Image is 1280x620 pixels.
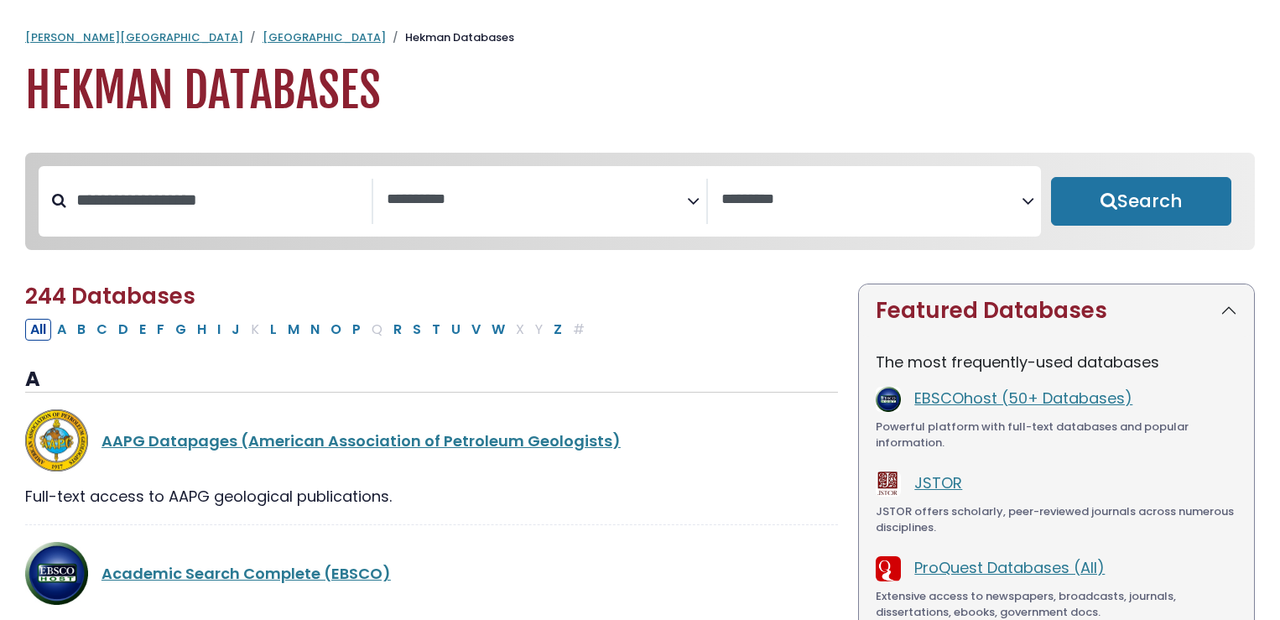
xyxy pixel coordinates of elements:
[347,319,366,341] button: Filter Results P
[101,563,391,584] a: Academic Search Complete (EBSCO)
[152,319,169,341] button: Filter Results F
[91,319,112,341] button: Filter Results C
[466,319,486,341] button: Filter Results V
[263,29,386,45] a: [GEOGRAPHIC_DATA]
[325,319,346,341] button: Filter Results O
[25,29,243,45] a: [PERSON_NAME][GEOGRAPHIC_DATA]
[387,191,687,209] textarea: Search
[52,319,71,341] button: Filter Results A
[914,472,962,493] a: JSTOR
[72,319,91,341] button: Filter Results B
[427,319,445,341] button: Filter Results T
[283,319,304,341] button: Filter Results M
[66,186,372,214] input: Search database by title or keyword
[1051,177,1231,226] button: Submit for Search Results
[25,318,591,339] div: Alpha-list to filter by first letter of database name
[25,485,838,508] div: Full-text access to AAPG geological publications.
[113,319,133,341] button: Filter Results D
[876,503,1237,536] div: JSTOR offers scholarly, peer-reviewed journals across numerous disciplines.
[25,63,1255,119] h1: Hekman Databases
[549,319,567,341] button: Filter Results Z
[134,319,151,341] button: Filter Results E
[170,319,191,341] button: Filter Results G
[487,319,510,341] button: Filter Results W
[25,367,838,393] h3: A
[25,29,1255,46] nav: breadcrumb
[386,29,514,46] li: Hekman Databases
[721,191,1022,209] textarea: Search
[876,419,1237,451] div: Powerful platform with full-text databases and popular information.
[446,319,466,341] button: Filter Results U
[101,430,621,451] a: AAPG Datapages (American Association of Petroleum Geologists)
[859,284,1254,337] button: Featured Databases
[25,153,1255,250] nav: Search filters
[212,319,226,341] button: Filter Results I
[408,319,426,341] button: Filter Results S
[914,557,1105,578] a: ProQuest Databases (All)
[914,388,1132,409] a: EBSCOhost (50+ Databases)
[305,319,325,341] button: Filter Results N
[226,319,245,341] button: Filter Results J
[388,319,407,341] button: Filter Results R
[265,319,282,341] button: Filter Results L
[25,281,195,311] span: 244 Databases
[876,351,1237,373] p: The most frequently-used databases
[192,319,211,341] button: Filter Results H
[25,319,51,341] button: All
